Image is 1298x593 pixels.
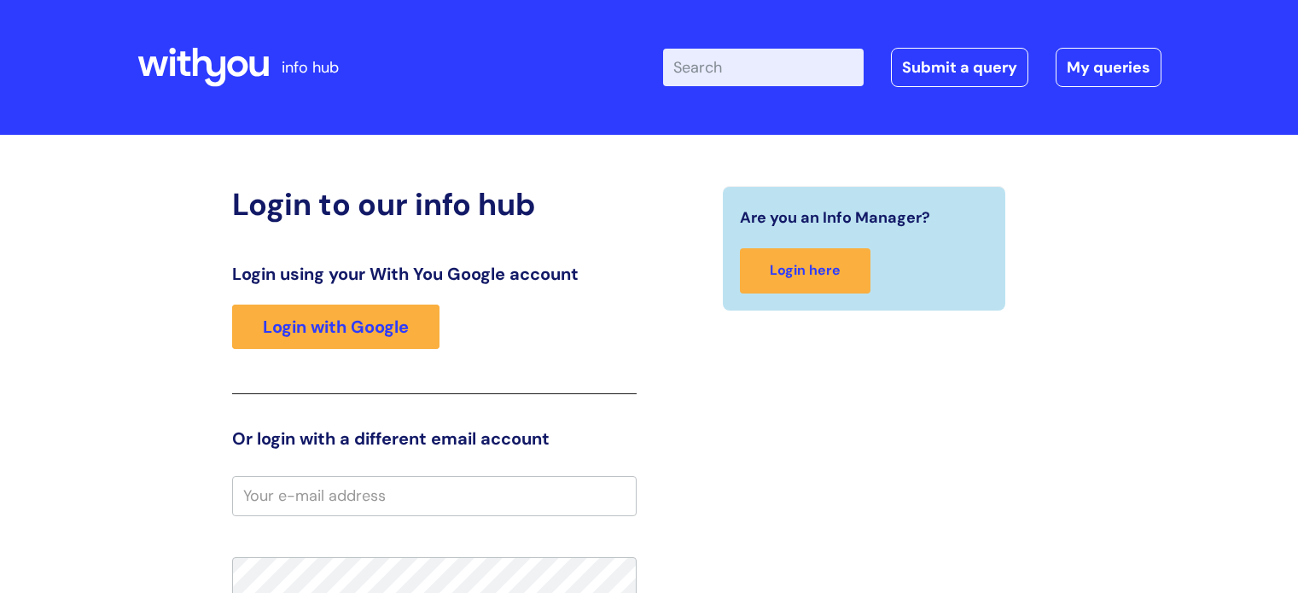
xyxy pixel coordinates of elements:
[232,476,637,515] input: Your e-mail address
[232,428,637,449] h3: Or login with a different email account
[232,264,637,284] h3: Login using your With You Google account
[740,248,870,294] a: Login here
[232,305,439,349] a: Login with Google
[232,186,637,223] h2: Login to our info hub
[282,54,339,81] p: info hub
[891,48,1028,87] a: Submit a query
[663,49,864,86] input: Search
[740,204,930,231] span: Are you an Info Manager?
[1056,48,1161,87] a: My queries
